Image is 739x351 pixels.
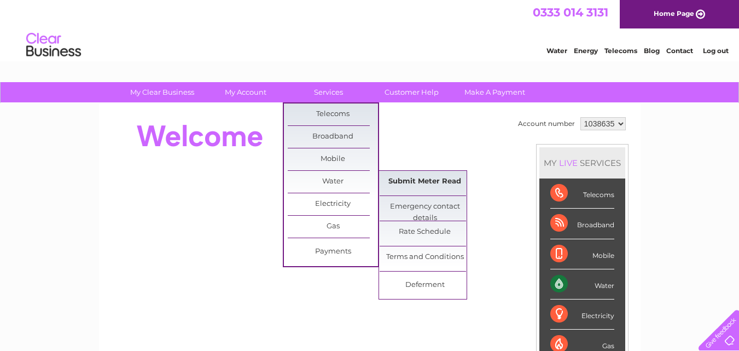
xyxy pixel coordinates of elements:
a: Terms and Conditions [380,246,470,268]
a: Water [546,47,567,55]
div: Electricity [550,300,614,330]
img: logo.png [26,28,82,62]
a: Make A Payment [450,82,540,102]
a: Gas [288,216,378,238]
a: Water [288,171,378,193]
a: Energy [574,47,598,55]
a: Submit Meter Read [380,171,470,193]
td: Account number [515,114,578,133]
a: Rate Schedule [380,221,470,243]
a: My Account [200,82,290,102]
a: Payments [288,241,378,263]
a: Log out [703,47,729,55]
div: MY SERVICES [539,147,625,179]
a: Electricity [288,193,378,215]
a: Broadband [288,126,378,148]
div: LIVE [557,158,580,168]
a: Customer Help [366,82,457,102]
div: Broadband [550,209,614,239]
a: Deferment [380,274,470,296]
a: Contact [666,47,693,55]
a: Telecoms [288,103,378,125]
a: Blog [644,47,660,55]
a: Services [283,82,374,102]
div: Water [550,269,614,300]
a: Mobile [288,148,378,170]
a: 0333 014 3131 [533,5,608,19]
a: Telecoms [604,47,637,55]
a: Emergency contact details [380,196,470,218]
div: Mobile [550,239,614,269]
div: Clear Business is a trading name of Verastar Limited (registered in [GEOGRAPHIC_DATA] No. 3667643... [112,6,629,53]
a: My Clear Business [117,82,207,102]
div: Telecoms [550,179,614,209]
